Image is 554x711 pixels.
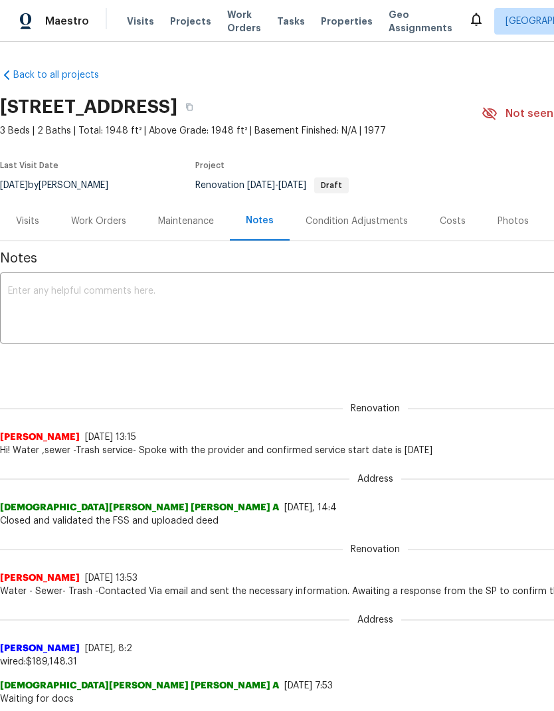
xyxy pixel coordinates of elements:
span: [DATE] 13:15 [85,433,136,442]
span: Geo Assignments [389,8,452,35]
span: Tasks [277,17,305,26]
span: Renovation [343,402,408,415]
div: Costs [440,215,466,228]
span: Project [195,161,225,169]
button: Copy Address [177,95,201,119]
span: [DATE], 8:2 [85,644,132,653]
span: Renovation [343,543,408,556]
span: [DATE] 13:53 [85,573,138,583]
span: [DATE] [247,181,275,190]
span: Maestro [45,15,89,28]
span: Draft [316,181,347,189]
span: Address [349,472,401,486]
span: Address [349,613,401,627]
span: Projects [170,15,211,28]
span: - [247,181,306,190]
span: Properties [321,15,373,28]
div: Condition Adjustments [306,215,408,228]
span: [DATE] 7:53 [284,681,333,690]
span: Work Orders [227,8,261,35]
span: [DATE] [278,181,306,190]
span: Renovation [195,181,349,190]
div: Photos [498,215,529,228]
span: [DATE], 14:4 [284,503,337,512]
div: Work Orders [71,215,126,228]
div: Maintenance [158,215,214,228]
div: Notes [246,214,274,227]
div: Visits [16,215,39,228]
span: Visits [127,15,154,28]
